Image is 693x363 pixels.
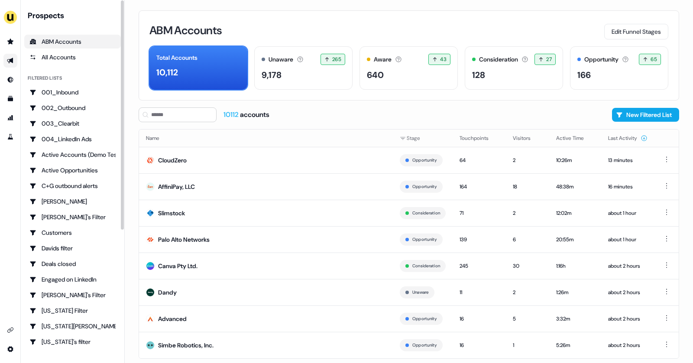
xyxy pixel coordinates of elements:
div: 16 [460,341,499,350]
a: Go to integrations [3,323,17,337]
div: 001_Inbound [29,88,116,97]
a: All accounts [24,50,121,64]
span: 265 [332,55,341,64]
a: Go to experiments [3,130,17,144]
div: [PERSON_NAME]'s Filter [29,213,116,221]
button: Visitors [513,130,541,146]
div: 10,112 [156,66,178,79]
a: Go to Inbound [3,73,17,87]
div: 166 [577,68,591,81]
div: Active Accounts (Demo Test) [29,150,116,159]
div: 64 [460,156,499,165]
div: 5 [513,314,542,323]
div: 20:55m [556,235,594,244]
a: Go to Active Opportunities [24,163,121,177]
button: Consideration [412,209,440,217]
a: Go to 002_Outbound [24,101,121,115]
div: 12:02m [556,209,594,217]
a: Go to templates [3,92,17,106]
a: Go to attribution [3,111,17,125]
button: Opportunity [412,341,437,349]
div: 2 [513,156,542,165]
div: 003_Clearbit [29,119,116,128]
button: Opportunity [412,183,437,191]
div: ABM Accounts [29,37,116,46]
a: Go to C+G outbound alerts [24,179,121,193]
div: Slimstock [158,209,185,217]
th: Name [139,130,393,147]
div: Engaged on LinkedIn [29,275,116,284]
a: Go to Engaged on LinkedIn [24,272,121,286]
div: 2 [513,209,542,217]
div: C+G outbound alerts [29,181,116,190]
div: Davids filter [29,244,116,253]
div: 164 [460,182,499,191]
div: 16 minutes [608,182,648,191]
div: [US_STATE] Filter [29,306,116,315]
div: 30 [513,262,542,270]
div: Prospects [28,10,121,21]
div: 48:38m [556,182,594,191]
button: Opportunity [412,236,437,243]
button: Active Time [556,130,594,146]
div: 1:26m [556,288,594,297]
div: 9,178 [262,68,282,81]
a: Go to outbound experience [3,54,17,68]
div: 245 [460,262,499,270]
button: Last Activity [608,130,648,146]
a: Go to 004_LinkedIn Ads [24,132,121,146]
div: 2 [513,288,542,297]
div: about 2 hours [608,288,648,297]
button: Edit Funnel Stages [604,24,668,39]
div: Total Accounts [156,53,198,62]
div: AffiniPay, LLC [158,182,195,191]
a: Go to Customers [24,226,121,240]
button: Unaware [412,288,429,296]
div: about 1 hour [608,209,648,217]
div: Canva Pty Ltd. [158,262,198,270]
button: Touchpoints [460,130,499,146]
div: 71 [460,209,499,217]
button: New Filtered List [612,108,679,122]
div: 16 [460,314,499,323]
h3: ABM Accounts [149,25,222,36]
div: 18 [513,182,542,191]
a: Go to prospects [3,35,17,49]
a: Go to Charlotte Stone [24,194,121,208]
div: [US_STATE][PERSON_NAME] [29,322,116,331]
div: about 2 hours [608,341,648,350]
div: 6 [513,235,542,244]
div: 640 [367,68,384,81]
div: about 2 hours [608,262,648,270]
div: 10:26m [556,156,594,165]
a: Go to 003_Clearbit [24,117,121,130]
button: Opportunity [412,315,437,323]
div: [PERSON_NAME]'s Filter [29,291,116,299]
div: Active Opportunities [29,166,116,175]
div: Consideration [479,55,518,64]
div: about 1 hour [608,235,648,244]
a: ABM Accounts [24,35,121,49]
div: 004_LinkedIn Ads [29,135,116,143]
div: 128 [472,68,485,81]
div: 1:16h [556,262,594,270]
span: 65 [651,55,657,64]
div: accounts [223,110,269,120]
button: Consideration [412,262,440,270]
div: [PERSON_NAME] [29,197,116,206]
span: 10112 [223,110,240,119]
div: Filtered lists [28,75,62,82]
a: Go to Active Accounts (Demo Test) [24,148,121,162]
div: Deals closed [29,259,116,268]
span: 43 [440,55,447,64]
div: 002_Outbound [29,104,116,112]
span: 27 [546,55,552,64]
div: Unaware [269,55,293,64]
a: Go to Deals closed [24,257,121,271]
a: Go to Georgia Slack [24,319,121,333]
div: Aware [374,55,392,64]
div: 13 minutes [608,156,648,165]
div: Customers [29,228,116,237]
div: Palo Alto Networks [158,235,210,244]
div: All Accounts [29,53,116,62]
